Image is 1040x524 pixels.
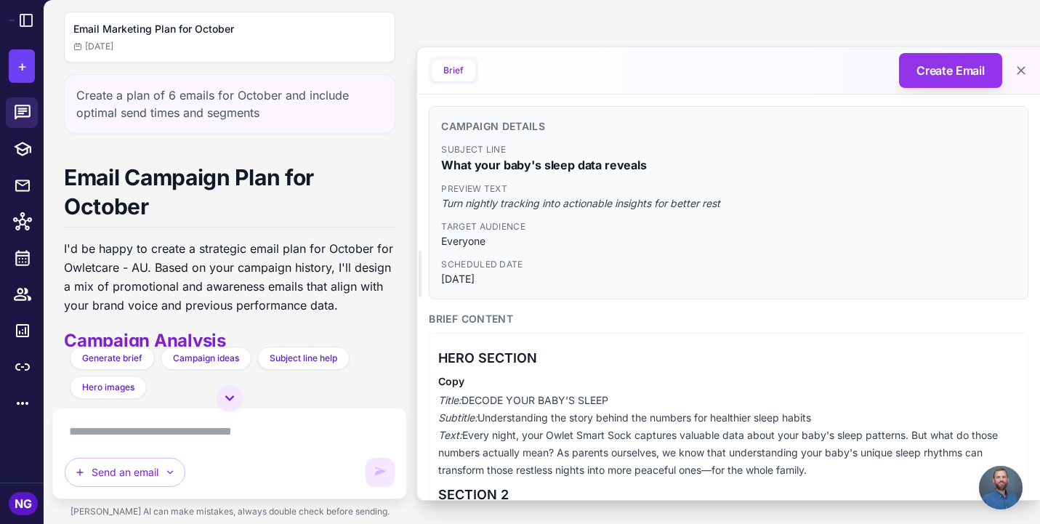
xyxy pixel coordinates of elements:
div: [PERSON_NAME] AI can make mistakes, always double check before sending. [52,499,407,524]
em: Subtitle: [438,411,477,424]
span: [DATE] [73,40,113,53]
h3: Brief Content [429,311,1028,327]
button: Campaign ideas [161,347,251,370]
div: Create a plan of 6 emails for October and include optimal send times and segments [64,74,395,134]
span: Subject line help [270,352,337,365]
span: Campaign ideas [173,352,239,365]
h2: Email Marketing Plan for October [73,21,386,37]
h1: Email Campaign Plan for October [64,163,395,227]
span: Preview Text [441,182,1016,196]
div: Open chat [979,466,1023,509]
button: Brief [432,60,475,81]
button: Hero images [70,376,147,399]
span: Subject Line [441,143,1016,156]
span: Generate brief [82,352,142,365]
button: Send an email [65,458,185,487]
span: [DATE] [441,271,1016,287]
div: NG [9,492,38,515]
span: What your baby's sleep data reveals [441,156,1016,174]
h3: HERO SECTION [438,348,1019,368]
span: Hero images [82,381,134,394]
span: Scheduled Date [441,258,1016,271]
button: Create Email [899,53,1002,88]
span: Create Email [916,62,985,79]
span: Everyone [441,233,1016,249]
p: I'd be happy to create a strategic email plan for October for Owletcare - AU. Based on your campa... [64,239,395,315]
em: Text: [438,429,462,441]
h4: Copy [438,374,1019,389]
em: Title: [438,394,461,406]
h3: Campaign Details [441,118,1016,134]
h3: SECTION 2 [438,485,1019,505]
span: Target Audience [441,220,1016,233]
button: Subject line help [257,347,350,370]
button: Generate brief [70,347,155,370]
span: Turn nightly tracking into actionable insights for better rest [441,196,1016,211]
button: + [9,49,35,83]
p: DECODE YOUR BABY'S SLEEP Understanding the story behind the numbers for healthier sleep habits Ev... [438,392,1019,479]
h2: Campaign Analysis [64,329,395,352]
span: + [17,55,27,77]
